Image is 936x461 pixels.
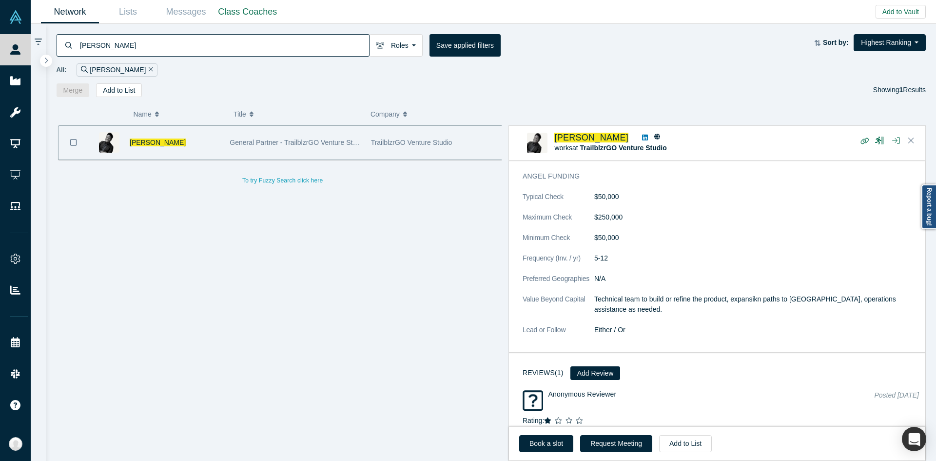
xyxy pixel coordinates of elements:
[594,233,919,243] dd: $50,000
[594,325,919,335] dd: Either / Or
[527,133,547,153] img: Rodgers Nyanzi's Profile Image
[523,253,594,274] dt: Frequency (Inv. / yr)
[9,10,22,24] img: Alchemist Vault Logo
[873,83,926,97] div: Showing
[234,104,360,124] button: Title
[523,294,594,325] dt: Value Beyond Capital
[523,390,543,411] img: Anonymous Reviewer
[594,294,919,315] p: Technical team to build or refine the product, expansikn paths to [GEOGRAPHIC_DATA], operations a...
[580,435,652,452] button: Request Meeting
[429,34,501,57] button: Save applied filters
[58,126,89,160] button: Bookmark
[899,86,903,94] strong: 1
[79,34,369,57] input: Search by name, title, company, summary, expertise, investment criteria or topics of focus
[523,417,544,424] span: Rating:
[234,104,246,124] span: Title
[370,104,497,124] button: Company
[570,366,621,380] button: Add Review
[554,133,628,142] a: [PERSON_NAME]
[235,174,330,187] button: To try Fuzzy Search click here
[96,83,142,97] button: Add to List
[99,132,119,153] img: Rodgers Nyanzi's Profile Image
[230,139,481,146] span: General Partner - TrailblzrGO Venture Studio | Director - Startup [PERSON_NAME]
[369,34,423,57] button: Roles
[554,144,666,152] span: works at
[133,104,151,124] span: Name
[133,104,223,124] button: Name
[594,212,919,222] dd: $250,000
[580,144,667,152] a: TrailblzrGO Venture Studio
[157,0,215,23] a: Messages
[9,437,22,451] img: Anna Sanchez's Account
[523,171,905,181] h3: Angel Funding
[594,274,919,284] dd: N/A
[99,0,157,23] a: Lists
[523,233,594,253] dt: Minimum Check
[854,34,926,51] button: Highest Ranking
[523,274,594,294] dt: Preferred Geographies
[548,390,862,399] h4: Anonymous Reviewer
[57,65,67,75] span: All:
[823,39,849,46] strong: Sort by:
[904,133,918,149] button: Close
[41,0,99,23] a: Network
[215,0,280,23] a: Class Coaches
[77,63,157,77] div: [PERSON_NAME]
[899,86,926,94] span: Results
[57,83,90,97] button: Merge
[371,139,452,146] span: TrailblzrGO Venture Studio
[130,139,186,146] a: [PERSON_NAME]
[921,184,936,229] a: Report a bug!
[874,390,919,411] div: Posted [DATE]
[370,104,400,124] span: Company
[519,435,573,452] a: Book a slot
[523,192,594,212] dt: Typical Check
[594,192,919,202] dd: $50,000
[523,212,594,233] dt: Maximum Check
[876,5,926,19] button: Add to Vault
[594,253,919,263] dd: 5-12
[146,64,153,76] button: Remove Filter
[523,368,564,378] h3: Reviews (1)
[523,325,594,345] dt: Lead or Follow
[659,435,712,452] button: Add to List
